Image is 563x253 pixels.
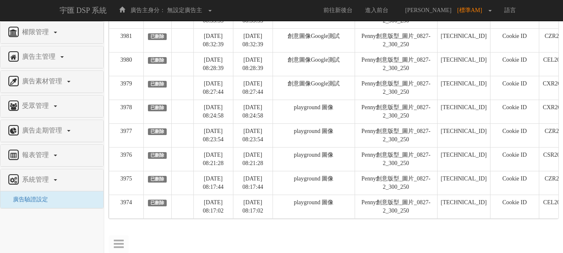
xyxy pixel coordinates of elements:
[437,28,490,52] td: [TECHNICAL_ID]
[273,171,355,195] td: playground 圖像
[193,123,233,147] td: [DATE] 08:23:54
[109,52,144,76] td: 3980
[233,28,273,52] td: [DATE] 08:32:39
[273,123,355,147] td: playground 圖像
[490,195,539,218] td: Cookie ID
[20,78,66,85] span: 廣告素材管理
[7,50,97,64] a: 廣告主管理
[490,100,539,123] td: Cookie ID
[148,200,167,206] span: 已刪除
[148,33,167,40] span: 已刪除
[355,100,437,123] td: Penny創意版型_圖片_0827-2_300_250
[273,52,355,76] td: 創意圖像Google測試
[20,102,53,109] span: 受眾管理
[193,195,233,218] td: [DATE] 08:17:02
[7,100,97,113] a: 受眾管理
[7,149,97,162] a: 報表管理
[148,128,167,135] span: 已刪除
[130,7,165,13] span: 廣告主身分：
[273,28,355,52] td: 創意圖像Google測試
[233,171,273,195] td: [DATE] 08:17:44
[109,100,144,123] td: 3978
[233,147,273,171] td: [DATE] 08:21:28
[167,7,202,13] span: 無設定廣告主
[355,195,437,218] td: Penny創意版型_圖片_0827-2_300_250
[7,26,97,39] a: 權限管理
[273,195,355,218] td: playground 圖像
[193,52,233,76] td: [DATE] 08:28:39
[355,76,437,100] td: Penny創意版型_圖片_0827-2_300_250
[109,147,144,171] td: 3976
[193,171,233,195] td: [DATE] 08:17:44
[437,123,490,147] td: [TECHNICAL_ID]
[273,100,355,123] td: playground 圖像
[490,123,539,147] td: Cookie ID
[490,28,539,52] td: Cookie ID
[148,81,167,88] span: 已刪除
[437,195,490,218] td: [TECHNICAL_ID]
[20,53,60,60] span: 廣告主管理
[401,7,455,13] span: [PERSON_NAME]
[193,28,233,52] td: [DATE] 08:32:39
[490,147,539,171] td: Cookie ID
[20,28,53,35] span: 權限管理
[7,124,97,138] a: 廣告走期管理
[233,123,273,147] td: [DATE] 08:23:54
[490,171,539,195] td: Cookie ID
[273,76,355,100] td: 創意圖像Google測試
[148,105,167,111] span: 已刪除
[437,52,490,76] td: [TECHNICAL_ID]
[7,173,97,187] a: 系統管理
[148,152,167,159] span: 已刪除
[7,75,97,88] a: 廣告素材管理
[355,171,437,195] td: Penny創意版型_圖片_0827-2_300_250
[355,123,437,147] td: Penny創意版型_圖片_0827-2_300_250
[148,176,167,183] span: 已刪除
[437,171,490,195] td: [TECHNICAL_ID]
[148,57,167,64] span: 已刪除
[109,76,144,100] td: 3979
[20,151,53,158] span: 報表管理
[355,147,437,171] td: Penny創意版型_圖片_0827-2_300_250
[233,76,273,100] td: [DATE] 08:27:44
[109,123,144,147] td: 3977
[20,176,53,183] span: 系統管理
[193,76,233,100] td: [DATE] 08:27:44
[7,196,48,203] a: 廣告驗證設定
[273,147,355,171] td: playground 圖像
[109,171,144,195] td: 3975
[233,100,273,123] td: [DATE] 08:24:58
[109,195,144,218] td: 3974
[355,52,437,76] td: Penny創意版型_圖片_0827-2_300_250
[437,100,490,123] td: [TECHNICAL_ID]
[20,127,66,134] span: 廣告走期管理
[457,7,486,13] span: [標準AM]
[233,195,273,218] td: [DATE] 08:17:02
[109,28,144,52] td: 3981
[193,147,233,171] td: [DATE] 08:21:28
[193,100,233,123] td: [DATE] 08:24:58
[490,52,539,76] td: Cookie ID
[233,52,273,76] td: [DATE] 08:28:39
[355,28,437,52] td: Penny創意版型_圖片_0827-2_300_250
[437,76,490,100] td: [TECHNICAL_ID]
[490,76,539,100] td: Cookie ID
[437,147,490,171] td: [TECHNICAL_ID]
